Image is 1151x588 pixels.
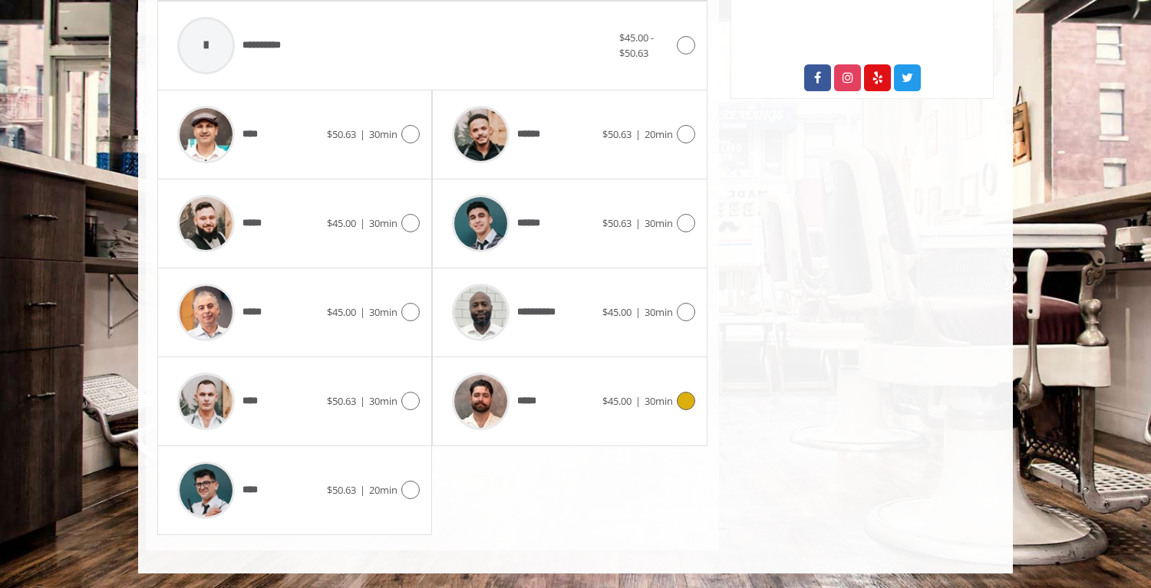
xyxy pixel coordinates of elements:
span: | [360,394,365,408]
span: 30min [645,394,673,408]
span: 30min [369,305,397,319]
span: 20min [369,483,397,497]
span: $45.00 [602,394,632,408]
span: 20min [645,127,673,141]
span: $45.00 [602,305,632,319]
span: $50.63 [602,216,632,230]
span: 30min [369,394,397,408]
span: 30min [645,305,673,319]
span: $50.63 [327,127,356,141]
span: | [635,305,641,319]
span: $50.63 [327,483,356,497]
span: $50.63 [602,127,632,141]
span: 30min [645,216,673,230]
span: | [360,305,365,319]
span: | [360,127,365,141]
span: $50.63 [327,394,356,408]
span: | [635,394,641,408]
span: 30min [369,216,397,230]
span: $45.00 [327,305,356,319]
span: | [635,216,641,230]
span: 30min [369,127,397,141]
span: | [360,483,365,497]
span: $45.00 - $50.63 [619,31,654,61]
span: | [360,216,365,230]
span: $45.00 [327,216,356,230]
span: | [635,127,641,141]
